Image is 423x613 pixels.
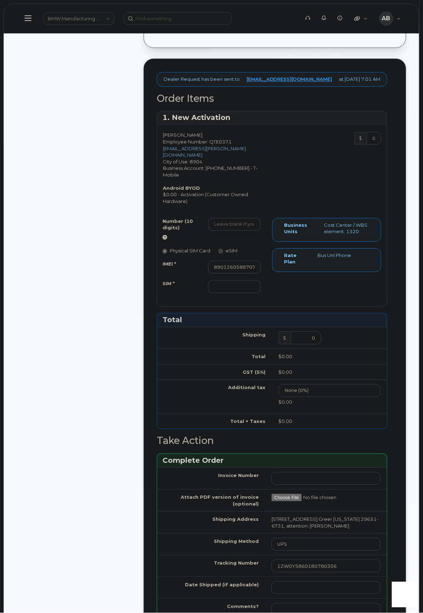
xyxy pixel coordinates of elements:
div: Bus Unl Phone [312,252,359,259]
div: $0.00 [279,399,381,406]
label: Invoice Number [218,472,259,479]
span: AB [382,14,391,23]
input: eSIM [218,249,223,254]
label: GST (5%) [243,369,266,376]
label: Tracking Number [214,560,259,567]
label: Attach PDF version of invoice (optional) [164,494,259,507]
div: $ [355,132,367,145]
span: $0.00 [279,419,293,424]
td: [STREET_ADDRESS] Greer [US_STATE] 29651-6731, attention: [PERSON_NAME] [265,512,387,534]
label: IMEI * [163,261,176,268]
span: $0.00 [279,354,293,360]
iframe: Messenger Launcher [392,582,418,608]
div: Dealer Request has been sent to at [DATE] 7:01 AM [157,72,387,87]
label: Comments? [227,603,259,610]
div: Quicklinks [350,11,373,26]
span: Employee Number: QTE0371 [163,139,232,145]
a: [EMAIL_ADDRESS][DOMAIN_NAME] [247,76,332,83]
label: Shipping [243,332,266,339]
label: Shipping Address [212,516,259,523]
strong: Android BYOD [163,185,200,191]
h3: Total [163,315,382,325]
input: Find something... [124,12,232,25]
strong: 1. New Activation [163,114,230,122]
label: SIM * [163,281,175,287]
div: Alex Bradshaw [374,11,406,26]
h3: Complete Order [163,456,382,466]
a: BMW Manufacturing Co LLC [43,12,114,25]
label: Total + Taxes [231,418,266,425]
label: Shipping Method [214,538,259,545]
input: Physical SIM Card [163,249,167,254]
label: Additional tax [228,384,266,391]
input: Leave blank if you don't know the number [208,218,261,231]
label: Total [252,353,266,360]
div: $ [279,332,291,345]
label: Business Units [284,222,314,235]
div: Cost Center / WBS element: 1320 [324,222,369,235]
label: eSIM [218,248,237,255]
div: [PERSON_NAME] City of Use: 8904 Business Account: [PHONE_NUMBER] - T-Mobile $0.00 - Activation (C... [157,132,272,205]
a: [EMAIL_ADDRESS][PERSON_NAME][DOMAIN_NAME] [163,146,246,158]
label: Physical SIM Card [163,248,210,255]
label: Number (10 digits) [163,218,197,231]
label: Date Shipped (if applicable) [185,582,259,588]
label: Rate Plan [284,252,307,266]
h2: Take Action [157,436,387,446]
span: $0.00 [279,370,293,375]
h2: Order Items [157,94,387,104]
